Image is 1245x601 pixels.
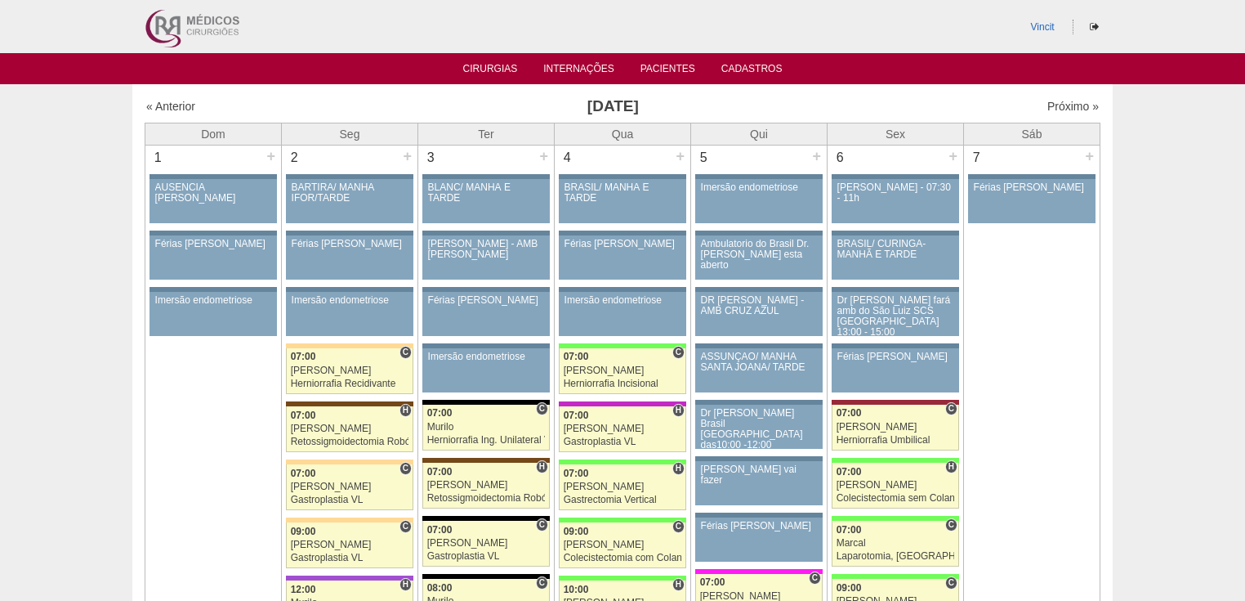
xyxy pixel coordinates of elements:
span: 07:00 [564,468,589,479]
div: Férias [PERSON_NAME] [428,295,545,306]
div: Key: Aviso [559,287,686,292]
div: Key: Aviso [559,231,686,235]
a: H 07:00 [PERSON_NAME] Gastrectomia Vertical [559,464,686,510]
div: Key: Blanc [422,574,550,579]
a: AUSENCIA [PERSON_NAME] [149,179,277,223]
span: 07:00 [291,410,316,421]
div: Herniorrafia Umbilical [837,435,955,446]
span: Hospital [945,460,957,473]
a: H 07:00 [PERSON_NAME] Retossigmoidectomia Robótica [286,406,413,452]
div: Key: Brasil [832,574,959,579]
span: 07:00 [837,466,862,478]
a: C 09:00 [PERSON_NAME] Colecistectomia com Colangiografia VL [559,523,686,568]
th: Ter [418,123,555,145]
a: C 07:00 [PERSON_NAME] Herniorrafia Incisional [559,348,686,394]
a: C 07:00 Marcal Laparotomia, [GEOGRAPHIC_DATA], Drenagem, Bridas VL [832,521,959,567]
span: Hospital [672,404,685,417]
div: Key: Aviso [968,174,1096,179]
div: Key: Pro Matre [695,569,823,574]
div: Ambulatorio do Brasil Dr. [PERSON_NAME] esta aberto [701,239,818,271]
div: Férias [PERSON_NAME] [155,239,272,249]
span: 07:00 [837,524,862,536]
span: 07:00 [700,576,725,588]
div: Key: Aviso [149,231,277,235]
span: Hospital [399,578,412,591]
i: Sair [1090,22,1099,32]
a: BARTIRA/ MANHÃ IFOR/TARDE [286,179,413,223]
div: [PERSON_NAME] [427,480,546,491]
div: [PERSON_NAME] [291,424,409,434]
div: Key: Brasil [832,516,959,521]
a: C 07:00 [PERSON_NAME] Gastroplastia VL [422,521,550,567]
a: [PERSON_NAME] vai fazer [695,461,823,505]
div: Key: Aviso [832,231,959,235]
div: Key: Aviso [422,287,550,292]
th: Sáb [964,123,1100,145]
div: Herniorrafia Recidivante [291,379,409,389]
span: Consultório [536,402,548,415]
div: + [946,146,960,167]
div: Key: Aviso [286,231,413,235]
div: Key: Brasil [559,343,686,348]
a: Dr [PERSON_NAME] fará amb do São Luiz SCS [GEOGRAPHIC_DATA] 13:00 - 15:00 [832,292,959,336]
a: Próximo » [1047,100,1099,113]
span: 08:00 [427,582,453,594]
a: DR [PERSON_NAME] - AMB CRUZ AZUL [695,292,823,336]
div: BARTIRA/ MANHÃ IFOR/TARDE [292,182,408,204]
span: 09:00 [291,526,316,537]
div: Key: Aviso [422,174,550,179]
span: 09:00 [837,582,862,594]
div: Key: Aviso [695,174,823,179]
div: Key: Aviso [149,174,277,179]
span: 07:00 [291,468,316,479]
div: Key: Aviso [422,231,550,235]
a: C 07:00 [PERSON_NAME] Gastroplastia VL [286,464,413,510]
a: H 07:00 [PERSON_NAME] Retossigmoidectomia Robótica [422,463,550,509]
span: Consultório [945,576,957,590]
div: Key: Santa Joana [422,458,550,463]
div: Key: Maria Braido [559,401,686,406]
div: Key: Bartira [286,343,413,348]
div: [PERSON_NAME] [291,540,409,550]
div: Key: Aviso [422,343,550,348]
div: Imersão endometriose [564,295,681,306]
div: Murilo [427,422,546,433]
div: + [400,146,414,167]
a: Férias [PERSON_NAME] [968,179,1096,223]
div: [PERSON_NAME] [291,366,409,376]
div: 1 [145,146,171,170]
a: Férias [PERSON_NAME] [422,292,550,336]
div: [PERSON_NAME] vai fazer [701,464,818,486]
div: Key: Aviso [695,287,823,292]
a: Cirurgias [463,63,518,79]
div: Imersão endometriose [701,182,818,193]
span: 10:00 [564,584,589,595]
div: BRASIL/ MANHÃ E TARDE [564,182,681,204]
span: 12:00 [291,584,316,595]
span: Consultório [672,346,685,359]
div: [PERSON_NAME] - 07:30 - 11h [837,182,954,204]
span: 07:00 [427,466,453,478]
a: Imersão endometriose [695,179,823,223]
a: BLANC/ MANHÃ E TARDE [422,179,550,223]
a: Férias [PERSON_NAME] [559,235,686,280]
div: Key: Aviso [832,287,959,292]
span: 07:00 [837,407,862,419]
div: Key: Aviso [286,287,413,292]
span: Consultório [399,520,412,533]
span: Consultório [945,402,957,415]
div: Gastroplastia VL [427,551,546,562]
div: Gastrectomia Vertical [564,495,682,505]
div: DR [PERSON_NAME] - AMB CRUZ AZUL [701,295,818,316]
a: Férias [PERSON_NAME] [149,235,277,280]
a: « Anterior [146,100,195,113]
th: Dom [145,123,282,145]
div: Dr [PERSON_NAME] fará amb do São Luiz SCS [GEOGRAPHIC_DATA] 13:00 - 15:00 [837,295,954,339]
div: Férias [PERSON_NAME] [564,239,681,249]
div: [PERSON_NAME] [427,538,546,549]
div: Key: IFOR [286,576,413,581]
span: 07:00 [291,351,316,362]
div: Key: Brasil [559,576,686,581]
div: Key: Aviso [832,343,959,348]
th: Sex [828,123,964,145]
